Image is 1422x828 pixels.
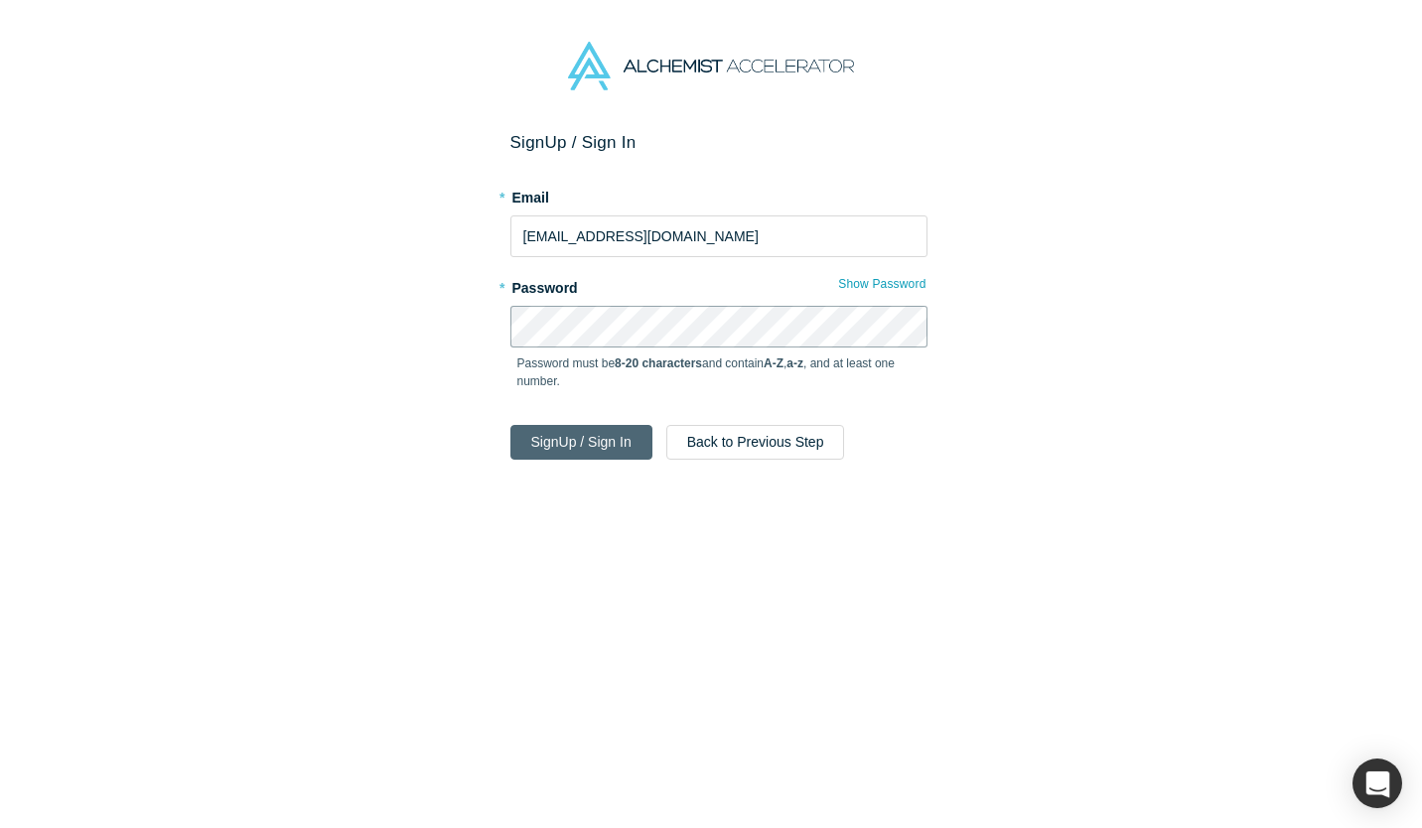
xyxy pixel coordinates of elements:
p: Password must be and contain , , and at least one number. [517,354,921,390]
button: Show Password [837,271,926,297]
label: Email [510,181,927,208]
label: Password [510,271,927,299]
button: SignUp / Sign In [510,425,652,460]
button: Back to Previous Step [666,425,845,460]
strong: 8-20 characters [615,356,702,370]
img: Alchemist Accelerator Logo [568,42,854,90]
strong: A-Z [764,356,783,370]
h2: Sign Up / Sign In [510,132,927,153]
strong: a-z [786,356,803,370]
